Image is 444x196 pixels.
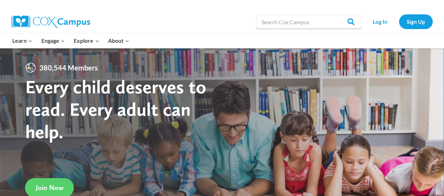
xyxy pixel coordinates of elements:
strong: Every child deserves to read. Every adult can help. [25,75,206,142]
span: About [108,36,129,45]
img: Cox Campus [12,15,90,28]
nav: Secondary Navigation [365,14,433,29]
a: Log In [365,14,396,29]
span: Learn [12,36,32,45]
nav: Primary Navigation [8,33,134,48]
span: Engage [41,36,65,45]
span: 380,544 Members [37,62,101,73]
input: Search Cox Campus [256,15,362,29]
span: Join Now [36,183,64,192]
span: Explore [74,36,99,45]
a: Sign Up [399,14,433,29]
